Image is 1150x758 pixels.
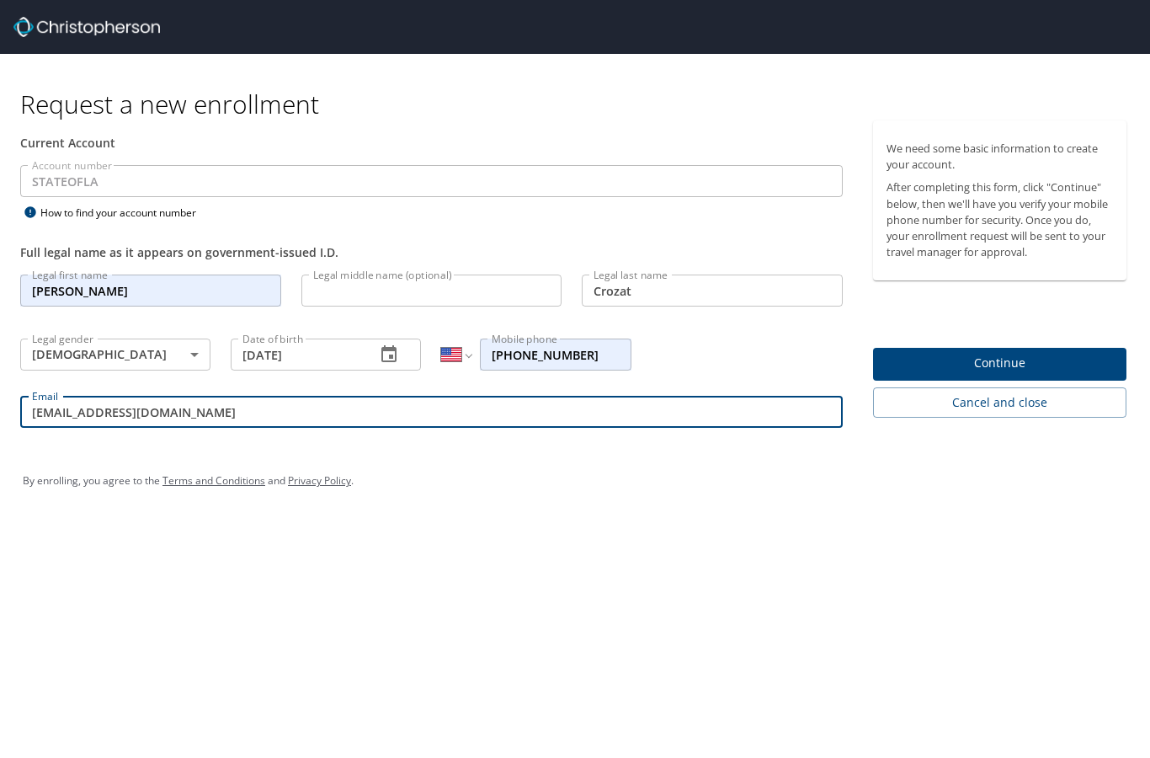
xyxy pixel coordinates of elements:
a: Terms and Conditions [162,473,265,488]
span: Cancel and close [886,392,1114,414]
div: By enrolling, you agree to the and . [23,460,1127,502]
input: Enter phone number [480,339,631,371]
a: Privacy Policy [288,473,351,488]
input: MM/DD/YYYY [231,339,362,371]
h1: Request a new enrollment [20,88,1140,120]
div: Current Account [20,134,843,152]
p: We need some basic information to create your account. [886,141,1114,173]
div: How to find your account number [20,202,231,223]
div: Full legal name as it appears on government-issued I.D. [20,243,843,261]
span: Continue [886,353,1114,374]
button: Cancel and close [873,387,1127,419]
button: Continue [873,348,1127,381]
img: cbt logo [13,17,160,37]
div: [DEMOGRAPHIC_DATA] [20,339,210,371]
p: After completing this form, click "Continue" below, then we'll have you verify your mobile phone ... [886,179,1114,260]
